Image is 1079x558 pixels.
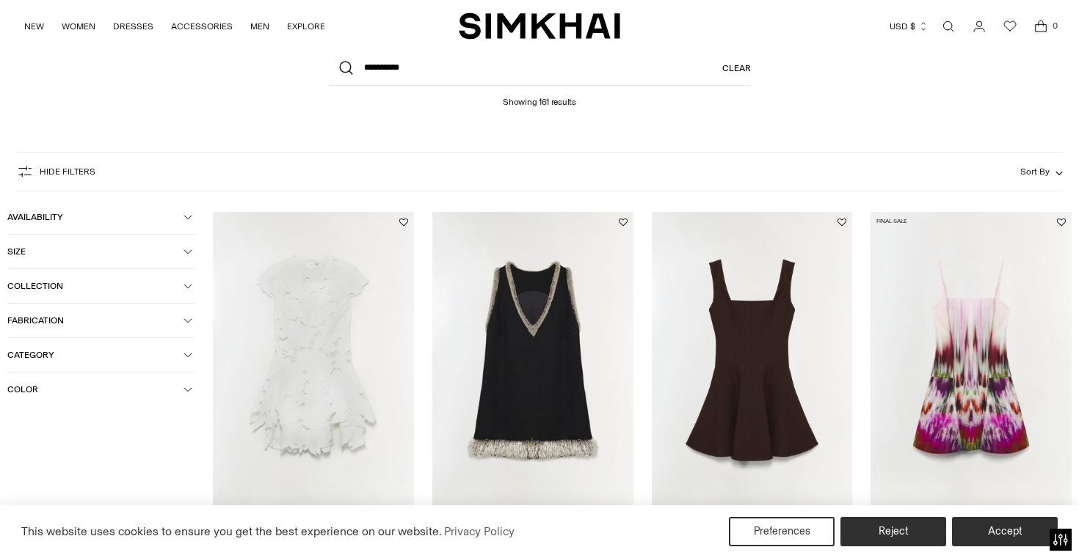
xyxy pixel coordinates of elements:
[7,372,195,406] button: Color
[952,517,1058,546] button: Accept
[1026,12,1056,41] a: Open cart modal
[7,200,195,234] button: Availability
[62,10,95,43] a: WOMEN
[40,166,95,177] span: Hide filters
[16,160,95,183] button: Hide filters
[503,86,575,107] h1: Showing 161 results
[171,10,233,43] a: ACCESSORIES
[7,338,195,372] button: Category
[7,212,184,222] span: Availability
[7,246,184,257] span: Size
[7,235,195,268] button: Size
[964,12,994,41] a: Go to the account page
[12,502,148,546] iframe: Sign Up via Text for Offers
[995,12,1025,41] a: Wishlist
[7,315,184,326] span: Fabrication
[21,524,442,538] span: This website uses cookies to ensure you get the best experience on our website.
[1048,19,1061,32] span: 0
[7,384,184,394] span: Color
[722,51,751,86] a: Clear
[442,521,517,543] a: Privacy Policy (opens in a new tab)
[840,517,946,546] button: Reject
[7,350,184,360] span: Category
[7,281,184,291] span: Collection
[934,12,963,41] a: Open search modal
[890,10,929,43] button: USD $
[7,269,195,303] button: Collection
[7,304,195,337] button: Fabrication
[250,10,269,43] a: MEN
[1020,166,1050,177] span: Sort By
[729,517,835,546] button: Preferences
[113,10,153,43] a: DRESSES
[459,12,620,40] a: SIMKHAI
[1020,164,1063,180] button: Sort By
[329,51,364,86] button: Search
[24,10,44,43] a: NEW
[287,10,325,43] a: EXPLORE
